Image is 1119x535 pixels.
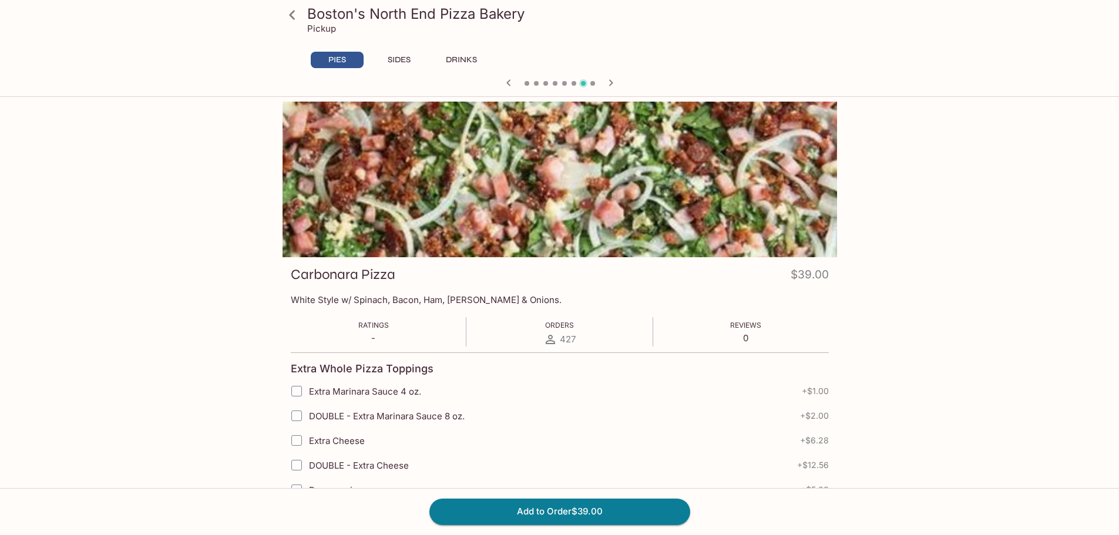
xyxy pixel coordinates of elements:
[791,265,829,288] h4: $39.00
[797,460,829,470] span: + $12.56
[802,386,829,396] span: + $1.00
[800,436,829,445] span: + $6.28
[730,332,761,344] p: 0
[801,485,829,494] span: + $5.00
[291,362,434,375] h4: Extra Whole Pizza Toppings
[291,294,829,305] p: White Style w/ Spinach, Bacon, Ham, [PERSON_NAME] & Onions.
[309,484,352,496] span: Pepperoni
[730,321,761,329] span: Reviews
[311,52,364,68] button: PIES
[373,52,426,68] button: SIDES
[435,52,488,68] button: DRINKS
[358,321,389,329] span: Ratings
[309,386,421,397] span: Extra Marinara Sauce 4 oz.
[309,435,365,446] span: Extra Cheese
[429,499,690,524] button: Add to Order$39.00
[309,410,465,422] span: DOUBLE - Extra Marinara Sauce 8 oz.
[545,321,574,329] span: Orders
[307,5,832,23] h3: Boston's North End Pizza Bakery
[358,332,389,344] p: -
[309,460,409,471] span: DOUBLE - Extra Cheese
[800,411,829,420] span: + $2.00
[283,102,837,257] div: Carbonara Pizza
[560,334,576,345] span: 427
[307,23,336,34] p: Pickup
[291,265,395,284] h3: Carbonara Pizza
